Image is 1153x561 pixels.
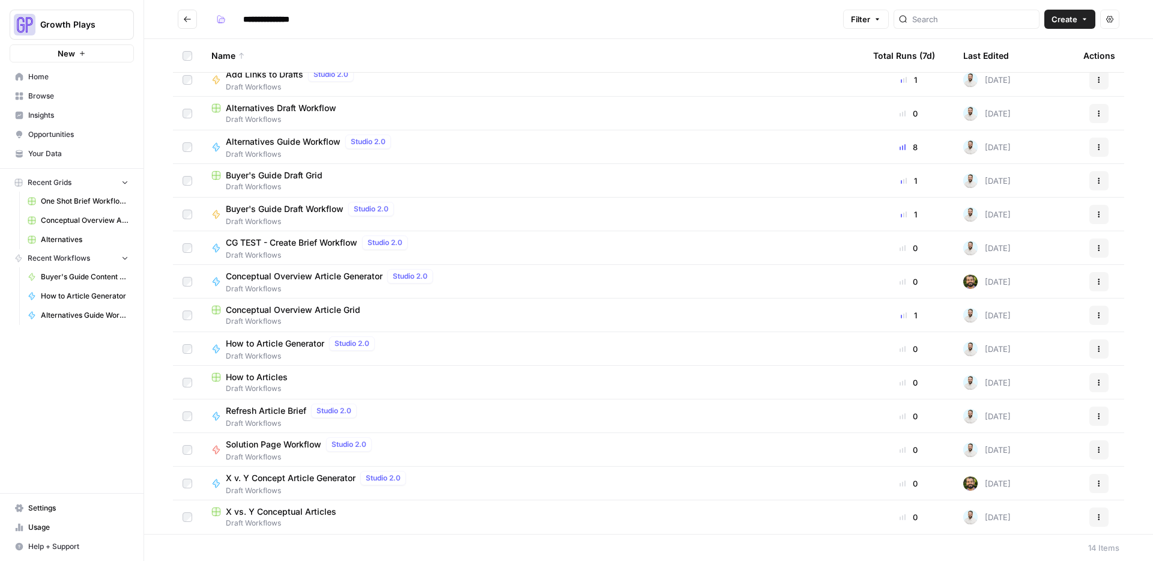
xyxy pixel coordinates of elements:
[226,203,343,215] span: Buyer's Guide Draft Workflow
[211,135,854,160] a: Alternatives Guide WorkflowStudio 2.0Draft Workflows
[211,169,854,192] a: Buyer's Guide Draft GridDraft Workflows
[851,13,870,25] span: Filter
[873,208,944,220] div: 1
[226,270,383,282] span: Conceptual Overview Article Generator
[843,10,889,29] button: Filter
[963,73,1011,87] div: [DATE]
[10,67,134,86] a: Home
[58,47,75,59] span: New
[226,82,359,92] span: Draft Workflows
[211,39,854,72] div: Name
[211,437,854,462] a: Solution Page WorkflowStudio 2.0Draft Workflows
[28,177,71,188] span: Recent Grids
[22,211,134,230] a: Conceptual Overview Article Grid
[22,287,134,306] a: How to Article Generator
[178,10,197,29] button: Go back
[313,69,348,80] span: Studio 2.0
[226,216,399,227] span: Draft Workflows
[28,71,129,82] span: Home
[226,304,360,316] span: Conceptual Overview Article Grid
[22,306,134,325] a: Alternatives Guide Workflow
[28,110,129,121] span: Insights
[211,518,854,529] span: Draft Workflows
[22,267,134,287] a: Buyer's Guide Content Workflow - Gemini/[PERSON_NAME] Version
[963,140,978,154] img: odyn83o5p1wan4k8cy2vh2ud1j9q
[211,404,854,429] a: Refresh Article BriefStudio 2.0Draft Workflows
[873,343,944,355] div: 0
[354,204,389,214] span: Studio 2.0
[393,271,428,282] span: Studio 2.0
[963,174,1011,188] div: [DATE]
[40,19,113,31] span: Growth Plays
[226,284,438,294] span: Draft Workflows
[211,202,854,227] a: Buyer's Guide Draft WorkflowStudio 2.0Draft Workflows
[211,181,854,192] span: Draft Workflows
[211,383,854,394] span: Draft Workflows
[316,405,351,416] span: Studio 2.0
[963,274,978,289] img: 7n9g0vcyosf9m799tx179q68c4d8
[368,237,402,248] span: Studio 2.0
[1044,10,1095,29] button: Create
[351,136,386,147] span: Studio 2.0
[10,174,134,192] button: Recent Grids
[211,506,854,529] a: X vs. Y Conceptual ArticlesDraft Workflows
[873,108,944,120] div: 0
[873,39,935,72] div: Total Runs (7d)
[10,106,134,125] a: Insights
[366,473,401,484] span: Studio 2.0
[10,537,134,556] button: Help + Support
[211,114,854,125] span: Draft Workflows
[873,511,944,523] div: 0
[873,74,944,86] div: 1
[41,291,129,302] span: How to Article Generator
[10,518,134,537] a: Usage
[963,409,978,423] img: odyn83o5p1wan4k8cy2vh2ud1j9q
[226,405,306,417] span: Refresh Article Brief
[211,336,854,362] a: How to Article GeneratorStudio 2.0Draft Workflows
[912,13,1034,25] input: Search
[226,506,336,518] span: X vs. Y Conceptual Articles
[963,207,1011,222] div: [DATE]
[226,485,411,496] span: Draft Workflows
[211,102,854,125] a: Alternatives Draft WorkflowDraft Workflows
[10,125,134,144] a: Opportunities
[226,338,324,350] span: How to Article Generator
[41,310,129,321] span: Alternatives Guide Workflow
[963,510,978,524] img: odyn83o5p1wan4k8cy2vh2ud1j9q
[211,269,854,294] a: Conceptual Overview Article GeneratorStudio 2.0Draft Workflows
[963,274,1011,289] div: [DATE]
[226,169,322,181] span: Buyer's Guide Draft Grid
[963,241,978,255] img: odyn83o5p1wan4k8cy2vh2ud1j9q
[22,192,134,211] a: One Shot Brief Workflow Grid
[10,86,134,106] a: Browse
[1088,542,1119,554] div: 14 Items
[10,144,134,163] a: Your Data
[28,522,129,533] span: Usage
[1083,39,1115,72] div: Actions
[963,375,978,390] img: odyn83o5p1wan4k8cy2vh2ud1j9q
[873,309,944,321] div: 1
[10,44,134,62] button: New
[211,67,854,92] a: Add Links to DraftsStudio 2.0Draft Workflows
[28,541,129,552] span: Help + Support
[873,276,944,288] div: 0
[963,342,1011,356] div: [DATE]
[963,308,978,323] img: odyn83o5p1wan4k8cy2vh2ud1j9q
[963,476,1011,491] div: [DATE]
[334,338,369,349] span: Studio 2.0
[873,478,944,490] div: 0
[963,443,978,457] img: odyn83o5p1wan4k8cy2vh2ud1j9q
[963,140,1011,154] div: [DATE]
[28,148,129,159] span: Your Data
[331,439,366,450] span: Studio 2.0
[226,149,396,160] span: Draft Workflows
[211,471,854,496] a: X v. Y Concept Article GeneratorStudio 2.0Draft Workflows
[10,10,134,40] button: Workspace: Growth Plays
[226,68,303,80] span: Add Links to Drafts
[873,175,944,187] div: 1
[28,91,129,102] span: Browse
[211,235,854,261] a: CG TEST - Create Brief WorkflowStudio 2.0Draft Workflows
[226,438,321,450] span: Solution Page Workflow
[211,371,854,394] a: How to ArticlesDraft Workflows
[14,14,35,35] img: Growth Plays Logo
